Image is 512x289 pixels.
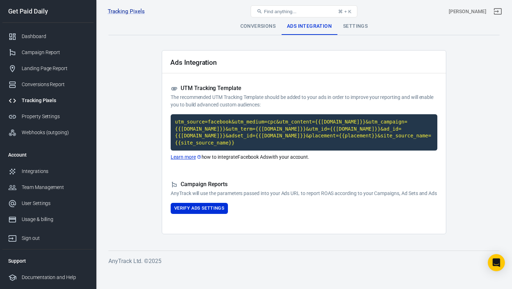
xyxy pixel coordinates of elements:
[171,85,437,92] h5: UTM Tracking Template
[22,274,88,281] div: Documentation and Help
[2,93,94,109] a: Tracking Pixels
[2,227,94,246] a: Sign out
[108,8,145,15] a: Tracking Pixels
[2,77,94,93] a: Conversions Report
[22,113,88,120] div: Property Settings
[2,211,94,227] a: Usage & billing
[2,125,94,141] a: Webhooks (outgoing)
[338,9,351,14] div: ⌘ + K
[170,59,217,66] h2: Ads Integration
[2,8,94,15] div: Get Paid Daily
[22,235,88,242] div: Sign out
[2,109,94,125] a: Property Settings
[264,9,296,14] span: Find anything...
[235,18,281,35] div: Conversions
[22,81,88,88] div: Conversions Report
[251,5,357,17] button: Find anything...⌘ + K
[2,146,94,163] li: Account
[171,190,437,197] p: AnyTrack will use the parameters passed into your Ads URL to report ROAS according to your Campai...
[2,163,94,179] a: Integrations
[2,179,94,195] a: Team Management
[22,200,88,207] div: User Settings
[171,114,437,151] code: Click to copy
[22,184,88,191] div: Team Management
[171,153,202,161] a: Learn more
[2,61,94,77] a: Landing Page Report
[22,216,88,223] div: Usage & billing
[22,97,88,104] div: Tracking Pixels
[22,33,88,40] div: Dashboard
[2,44,94,61] a: Campaign Report
[281,18,337,35] div: Ads Integration
[22,65,88,72] div: Landing Page Report
[337,18,373,35] div: Settings
[489,3,506,20] a: Sign out
[449,8,486,15] div: Account id: VKdrdYJY
[22,49,88,56] div: Campaign Report
[2,195,94,211] a: User Settings
[22,168,88,175] div: Integrations
[108,257,500,266] h6: AnyTrack Ltd. © 2025
[22,129,88,136] div: Webhooks (outgoing)
[2,252,94,269] li: Support
[171,203,228,214] button: Verify Ads Settings
[171,153,437,161] p: how to integrate Facebook Ads with your account.
[2,28,94,44] a: Dashboard
[171,94,437,109] p: The recommended UTM Tracking Template should be added to your ads in order to improve your report...
[488,254,505,271] div: Open Intercom Messenger
[171,181,437,188] h5: Campaign Reports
